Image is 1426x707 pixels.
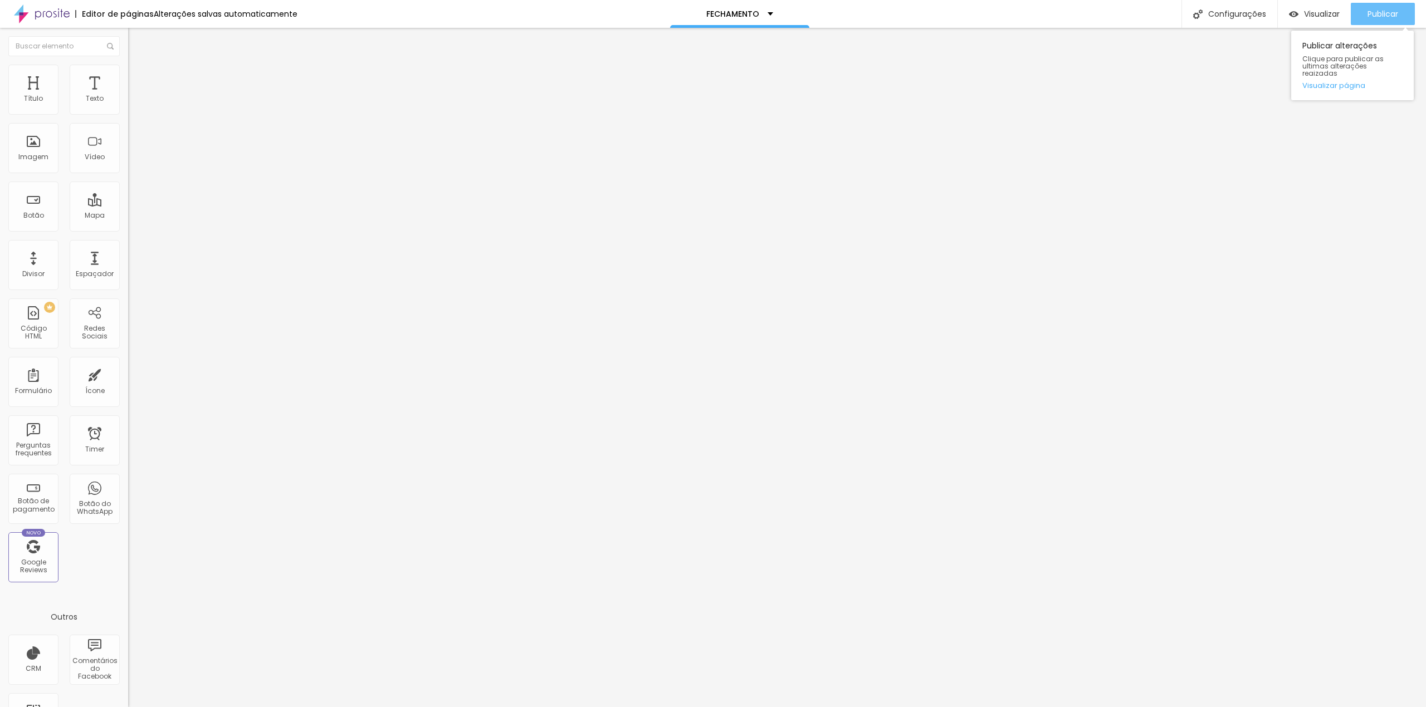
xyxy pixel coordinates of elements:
img: Icone [107,43,114,50]
div: Divisor [22,270,45,278]
div: Imagem [18,153,48,161]
div: Publicar alterações [1291,31,1414,100]
img: Icone [1193,9,1203,19]
div: Timer [85,445,104,453]
div: CRM [26,665,41,672]
span: Publicar [1368,9,1398,18]
div: Texto [86,95,104,102]
div: Espaçador [76,270,114,278]
div: Vídeo [85,153,105,161]
div: Mapa [85,212,105,219]
div: Formulário [15,387,52,395]
div: Novo [22,529,46,537]
div: Código HTML [11,325,55,341]
button: Publicar [1351,3,1415,25]
p: FECHAMENTO [706,10,759,18]
div: Perguntas frequentes [11,441,55,458]
iframe: Editor [128,28,1426,707]
button: Visualizar [1278,3,1351,25]
div: Botão de pagamento [11,497,55,513]
div: Botão do WhatsApp [72,500,116,516]
div: Google Reviews [11,558,55,575]
div: Ícone [85,387,105,395]
input: Buscar elemento [8,36,120,56]
span: Visualizar [1304,9,1340,18]
span: Clique para publicar as ultimas alterações reaizadas [1302,55,1403,77]
img: view-1.svg [1289,9,1298,19]
a: Visualizar página [1302,82,1403,89]
div: Título [24,95,43,102]
div: Editor de páginas [75,10,154,18]
div: Comentários do Facebook [72,657,116,681]
div: Redes Sociais [72,325,116,341]
div: Alterações salvas automaticamente [154,10,297,18]
div: Botão [23,212,44,219]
